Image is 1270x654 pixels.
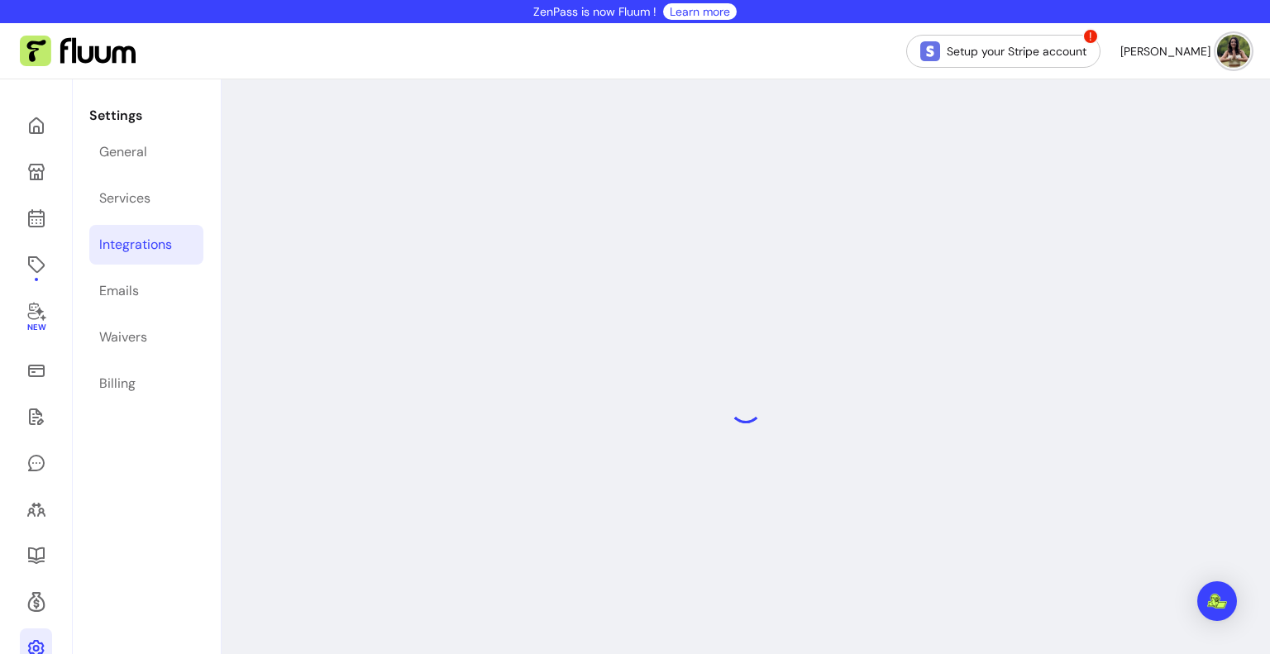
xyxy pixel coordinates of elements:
[20,291,52,344] a: New
[906,35,1101,68] a: Setup your Stripe account
[89,179,203,218] a: Services
[20,152,52,192] a: My Page
[20,582,52,622] a: Refer & Earn
[20,36,136,67] img: Fluum Logo
[1197,581,1237,621] div: Open Intercom Messenger
[533,3,656,20] p: ZenPass is now Fluum !
[20,198,52,238] a: Calendar
[99,374,136,394] div: Billing
[1120,35,1250,68] button: avatar[PERSON_NAME]
[89,271,203,311] a: Emails
[1217,35,1250,68] img: avatar
[99,327,147,347] div: Waivers
[89,317,203,357] a: Waivers
[1120,43,1210,60] span: [PERSON_NAME]
[89,106,203,126] p: Settings
[89,132,203,172] a: General
[99,189,150,208] div: Services
[99,235,172,255] div: Integrations
[20,397,52,437] a: Waivers
[670,3,730,20] a: Learn more
[920,41,940,61] img: Stripe Icon
[20,443,52,483] a: My Messages
[99,281,139,301] div: Emails
[20,351,52,390] a: Sales
[20,536,52,575] a: Resources
[20,489,52,529] a: Clients
[26,322,45,333] span: New
[1082,28,1099,45] span: !
[89,225,203,265] a: Integrations
[20,245,52,284] a: Offerings
[729,390,762,423] div: Loading
[20,106,52,146] a: Home
[99,142,147,162] div: General
[89,364,203,403] a: Billing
